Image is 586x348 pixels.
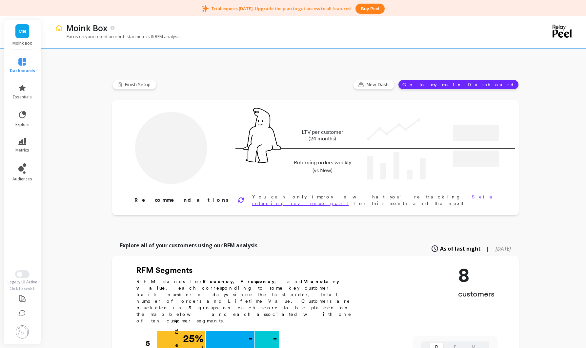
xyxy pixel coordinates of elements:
[248,333,253,344] p: -
[10,68,35,73] span: dashboards
[366,81,391,88] span: New Dash
[12,176,32,182] span: audiences
[3,286,42,291] div: Click to switch
[252,194,498,207] p: You can only improve what you’re tracking. for this month and the next!
[183,333,203,344] p: 25 %
[495,245,511,252] span: [DATE]
[10,41,34,46] p: Moink Box
[243,108,281,163] img: pal seatted on line
[134,196,230,204] p: Recommendations
[240,279,274,284] b: Frequency
[16,325,29,338] img: profile picture
[203,279,233,284] b: Recency
[355,4,384,14] button: Buy peel
[13,94,32,100] span: essentials
[136,265,359,276] h2: RFM Segments
[136,278,359,324] p: RFM stands for , , and , each corresponding to some key customer trait: number of days since the ...
[66,22,108,33] p: Moink Box
[273,333,277,344] p: -
[55,24,63,32] img: header icon
[15,122,30,127] span: explore
[458,289,495,299] p: customers
[211,6,352,11] p: Trial expires [DATE]. Upgrade the plan to get access to all features!
[125,81,152,88] span: Finish Setup
[486,245,489,253] span: |
[55,33,181,39] p: Focus on your retention north star metrics & RFM analysis
[440,245,481,253] span: As of last night
[15,270,30,278] button: Switch to New UI
[292,129,353,142] p: LTV per customer (24 months)
[18,28,26,35] span: MB
[353,80,395,90] button: New Dash
[120,241,257,249] p: Explore all of your customers using our RFM analysis
[112,80,157,90] button: Finish Setup
[398,80,519,90] button: Go to my main Dashboard
[3,279,42,285] div: Legacy UI Active
[458,265,495,285] p: 8
[15,148,29,153] span: metrics
[292,159,353,174] p: Returning orders weekly (vs New)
